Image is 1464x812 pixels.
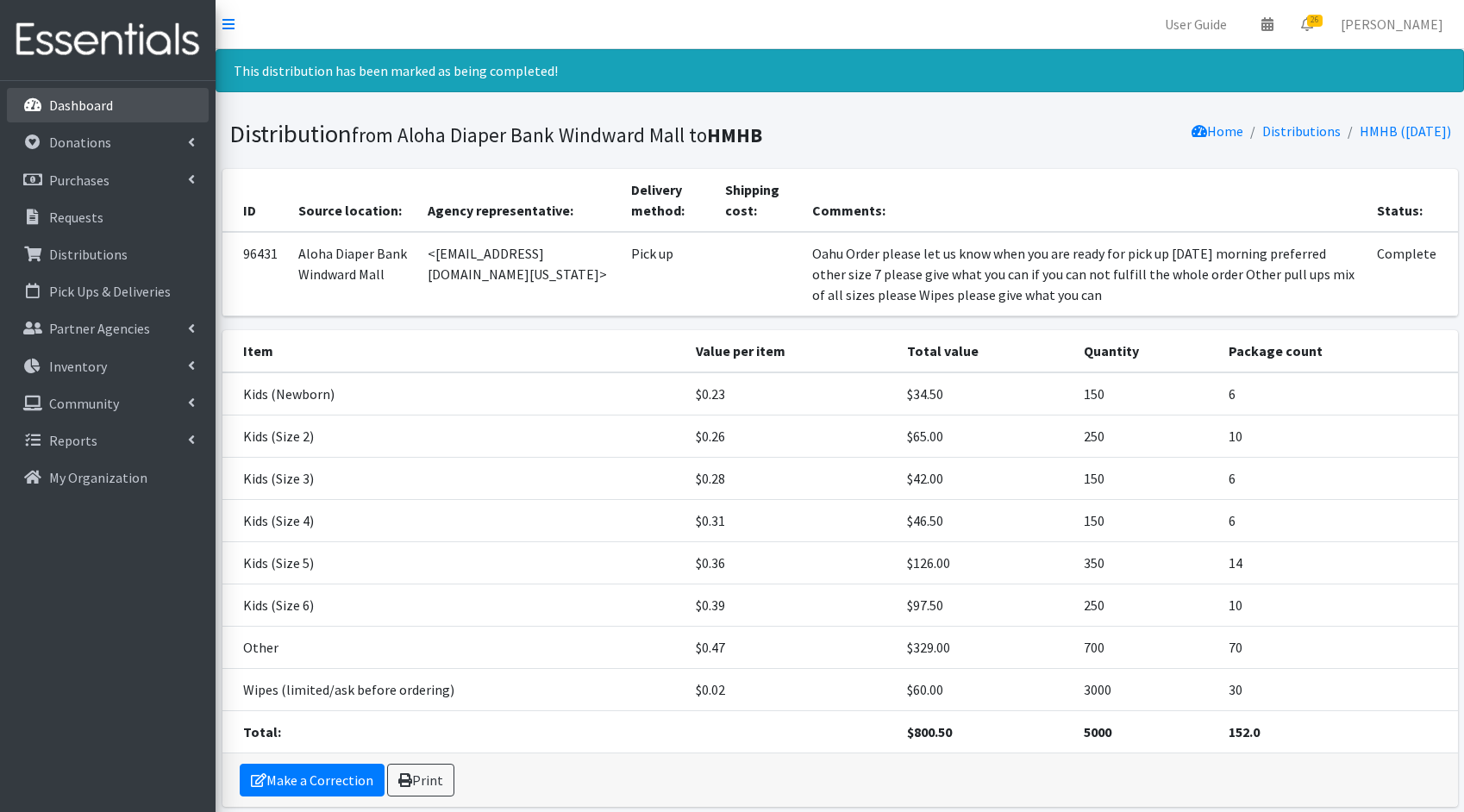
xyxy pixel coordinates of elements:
small: from Aloha Diaper Bank Windward Mall to [352,122,762,147]
td: $126.00 [897,541,1073,584]
td: Kids (Size 3) [222,457,686,499]
td: $0.36 [685,541,897,584]
span: 26 [1307,15,1323,27]
td: Other [222,626,686,668]
p: Partner Agencies [49,320,150,337]
td: 70 [1218,626,1457,668]
td: 30 [1218,668,1457,710]
p: Reports [49,432,97,449]
td: Kids (Size 4) [222,499,686,541]
td: $0.26 [685,415,897,457]
a: Distributions [7,237,209,272]
a: Make a Correction [240,764,385,796]
p: Purchases [49,172,109,189]
p: Distributions [49,246,128,263]
a: Reports [7,423,209,458]
a: Community [7,386,209,421]
p: Community [49,395,119,412]
td: Aloha Diaper Bank Windward Mall [288,232,418,316]
td: 150 [1073,372,1218,415]
td: $65.00 [897,415,1073,457]
td: $46.50 [897,499,1073,541]
td: $42.00 [897,457,1073,499]
td: <[EMAIL_ADDRESS][DOMAIN_NAME][US_STATE]> [417,232,621,316]
td: Pick up [621,232,715,316]
p: Requests [49,209,103,226]
td: 350 [1073,541,1218,584]
h1: Distribution [229,119,834,149]
a: Donations [7,125,209,159]
a: Home [1192,122,1243,140]
th: Package count [1218,330,1457,372]
td: 3000 [1073,668,1218,710]
a: Inventory [7,349,209,384]
a: Distributions [1262,122,1341,140]
td: 10 [1218,584,1457,626]
a: HMHB ([DATE]) [1360,122,1451,140]
td: 150 [1073,457,1218,499]
a: Partner Agencies [7,311,209,346]
th: Comments: [802,169,1367,232]
td: $0.31 [685,499,897,541]
td: $97.50 [897,584,1073,626]
p: Inventory [49,358,107,375]
td: 6 [1218,499,1457,541]
strong: 152.0 [1229,723,1260,740]
th: Agency representative: [417,169,621,232]
a: User Guide [1151,7,1241,41]
p: My Organization [49,469,147,486]
img: HumanEssentials [7,11,209,69]
td: $329.00 [897,626,1073,668]
td: Kids (Newborn) [222,372,686,415]
a: My Organization [7,460,209,495]
th: Status: [1367,169,1457,232]
td: $34.50 [897,372,1073,415]
td: 96431 [222,232,288,316]
td: Complete [1367,232,1457,316]
td: 14 [1218,541,1457,584]
td: 6 [1218,457,1457,499]
td: 150 [1073,499,1218,541]
td: Kids (Size 5) [222,541,686,584]
strong: Total: [243,723,281,740]
p: Donations [49,134,111,151]
a: [PERSON_NAME] [1327,7,1457,41]
td: 250 [1073,415,1218,457]
th: Source location: [288,169,418,232]
p: Dashboard [49,97,113,114]
strong: 5000 [1084,723,1111,740]
td: $0.47 [685,626,897,668]
th: Shipping cost: [715,169,803,232]
td: 700 [1073,626,1218,668]
th: Quantity [1073,330,1218,372]
div: This distribution has been marked as being completed! [216,49,1464,92]
td: 10 [1218,415,1457,457]
strong: $800.50 [907,723,952,740]
th: Value per item [685,330,897,372]
td: Kids (Size 2) [222,415,686,457]
p: Pick Ups & Deliveries [49,283,171,300]
td: $0.02 [685,668,897,710]
b: HMHB [707,122,762,147]
td: Wipes (limited/ask before ordering) [222,668,686,710]
td: $0.28 [685,457,897,499]
a: Pick Ups & Deliveries [7,274,209,309]
th: Total value [897,330,1073,372]
a: Dashboard [7,88,209,122]
td: Kids (Size 6) [222,584,686,626]
th: Delivery method: [621,169,715,232]
a: Purchases [7,163,209,197]
td: Oahu Order please let us know when you are ready for pick up [DATE] morning preferred other size ... [802,232,1367,316]
a: 26 [1287,7,1327,41]
td: $60.00 [897,668,1073,710]
td: $0.23 [685,372,897,415]
a: Print [387,764,454,796]
th: ID [222,169,288,232]
th: Item [222,330,686,372]
td: 6 [1218,372,1457,415]
a: Requests [7,200,209,234]
td: $0.39 [685,584,897,626]
td: 250 [1073,584,1218,626]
